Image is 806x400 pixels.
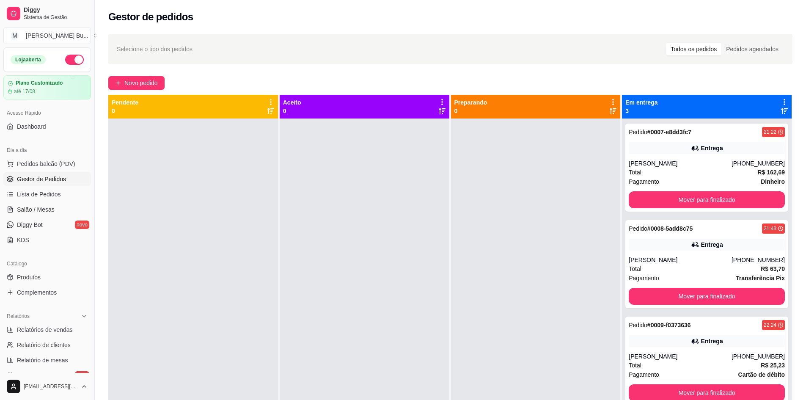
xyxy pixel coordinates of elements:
button: [EMAIL_ADDRESS][DOMAIN_NAME] [3,376,91,397]
h2: Gestor de pedidos [108,10,193,24]
div: Entrega [701,337,723,345]
span: Pedido [629,129,647,135]
strong: # 0007-e8dd3fc7 [647,129,691,135]
div: Entrega [701,240,723,249]
a: Produtos [3,270,91,284]
span: Lista de Pedidos [17,190,61,199]
span: [EMAIL_ADDRESS][DOMAIN_NAME] [24,383,77,390]
div: Entrega [701,144,723,152]
span: Relatórios [7,313,30,320]
strong: Dinheiro [761,178,785,185]
strong: # 0009-f0373636 [647,322,691,328]
a: DiggySistema de Gestão [3,3,91,24]
span: Pedido [629,225,647,232]
p: 3 [625,107,657,115]
div: Dia a dia [3,143,91,157]
span: Produtos [17,273,41,281]
a: Diggy Botnovo [3,218,91,232]
a: Complementos [3,286,91,299]
div: [PERSON_NAME] [629,159,732,168]
button: Mover para finalizado [629,191,785,208]
span: Pedidos balcão (PDV) [17,160,75,168]
span: Relatório de fidelidade [17,371,76,380]
article: até 17/08 [14,88,35,95]
p: Aceito [283,98,301,107]
span: Pagamento [629,370,659,379]
div: [PERSON_NAME] [629,352,732,361]
div: [PHONE_NUMBER] [732,256,785,264]
div: 21:22 [764,129,776,135]
button: Novo pedido [108,76,165,90]
div: Catálogo [3,257,91,270]
span: Salão / Mesas [17,205,55,214]
p: 0 [283,107,301,115]
div: Todos os pedidos [666,43,721,55]
span: Dashboard [17,122,46,131]
a: Relatórios de vendas [3,323,91,337]
div: Pedidos agendados [721,43,783,55]
a: KDS [3,233,91,247]
div: 21:43 [764,225,776,232]
button: Select a team [3,27,91,44]
div: [PERSON_NAME] [629,256,732,264]
a: Plano Customizadoaté 17/08 [3,75,91,99]
strong: # 0008-5add8c75 [647,225,693,232]
p: 0 [112,107,138,115]
a: Relatório de fidelidadenovo [3,369,91,382]
p: Pendente [112,98,138,107]
span: KDS [17,236,29,244]
span: Diggy [24,6,88,14]
span: Total [629,264,641,273]
p: 0 [454,107,487,115]
div: Acesso Rápido [3,106,91,120]
strong: R$ 25,23 [761,362,785,369]
span: Relatório de mesas [17,356,68,364]
button: Pedidos balcão (PDV) [3,157,91,171]
div: [PERSON_NAME] Bu ... [26,31,88,40]
span: M [11,31,19,40]
span: Pagamento [629,177,659,186]
a: Gestor de Pedidos [3,172,91,186]
span: Pedido [629,322,647,328]
span: Selecione o tipo dos pedidos [117,44,193,54]
strong: Cartão de débito [738,371,785,378]
article: Plano Customizado [16,80,63,86]
span: Gestor de Pedidos [17,175,66,183]
a: Dashboard [3,120,91,133]
span: Total [629,361,641,370]
strong: R$ 162,69 [757,169,785,176]
span: Complementos [17,288,57,297]
a: Lista de Pedidos [3,188,91,201]
div: Loja aberta [11,55,46,64]
span: Novo pedido [124,78,158,88]
a: Salão / Mesas [3,203,91,216]
button: Alterar Status [65,55,84,65]
span: Sistema de Gestão [24,14,88,21]
strong: R$ 63,70 [761,265,785,272]
span: plus [115,80,121,86]
a: Relatório de mesas [3,353,91,367]
span: Diggy Bot [17,221,43,229]
strong: Transferência Pix [736,275,785,281]
span: Pagamento [629,273,659,283]
a: Relatório de clientes [3,338,91,352]
span: Relatório de clientes [17,341,71,349]
button: Mover para finalizado [629,288,785,305]
span: Relatórios de vendas [17,326,73,334]
div: 22:24 [764,322,776,328]
p: Em entrega [625,98,657,107]
div: [PHONE_NUMBER] [732,352,785,361]
p: Preparando [454,98,487,107]
span: Total [629,168,641,177]
div: [PHONE_NUMBER] [732,159,785,168]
